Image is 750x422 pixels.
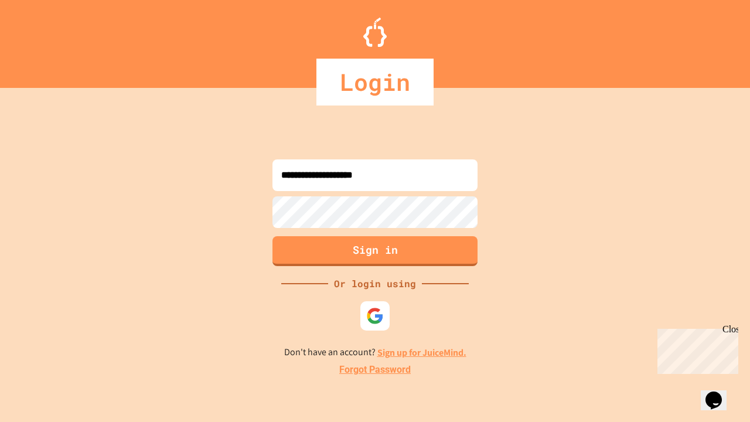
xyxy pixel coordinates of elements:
p: Don't have an account? [284,345,466,360]
button: Sign in [272,236,478,266]
div: Chat with us now!Close [5,5,81,74]
div: Login [316,59,434,105]
img: Logo.svg [363,18,387,47]
img: google-icon.svg [366,307,384,325]
a: Sign up for JuiceMind. [377,346,466,359]
iframe: chat widget [701,375,738,410]
iframe: chat widget [653,324,738,374]
div: Or login using [328,277,422,291]
a: Forgot Password [339,363,411,377]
